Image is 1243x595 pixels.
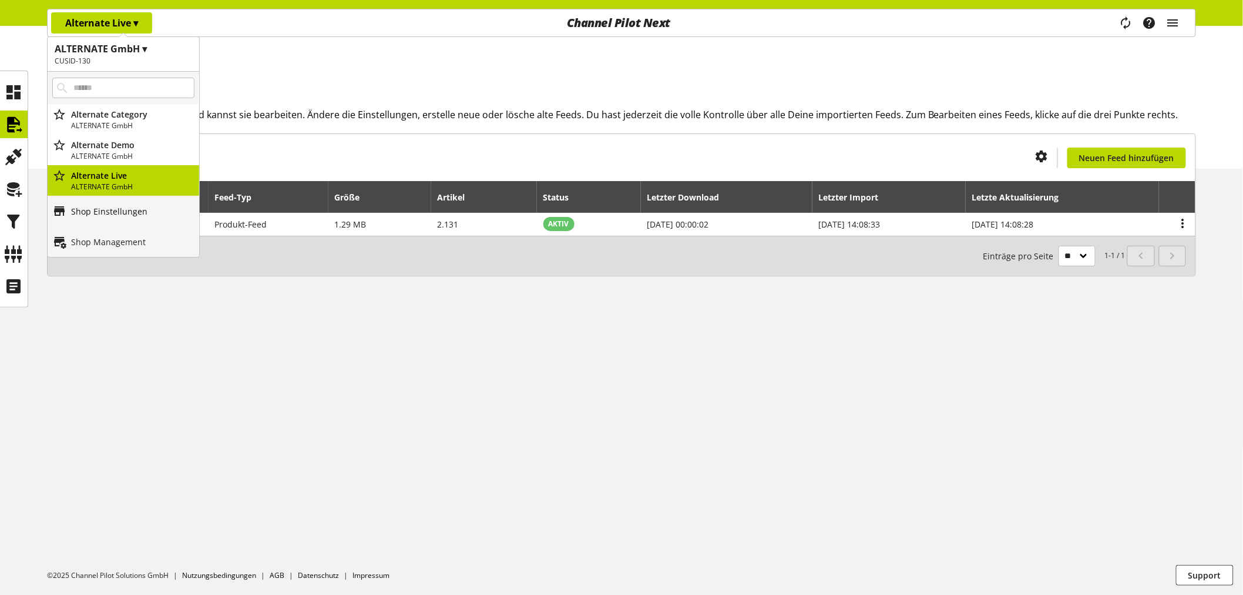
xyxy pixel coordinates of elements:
small: 1-1 / 1 [983,246,1126,266]
div: Letzte Aktualisierung [972,191,1071,203]
a: AGB [270,570,284,580]
p: Alternate Category [71,108,194,121]
span: 2.131 [437,219,458,230]
p: ALTERNATE GmbH [71,121,194,131]
span: AKTIV [549,219,569,229]
div: Status [543,191,581,203]
span: [DATE] 14:08:33 [818,219,880,230]
p: Alternate Live [65,16,138,30]
p: ALTERNATE GmbH [71,182,194,192]
span: Support [1188,569,1221,581]
div: Letzter Download [647,191,731,203]
div: Feed-Typ [214,191,263,203]
span: 1.29 MB [334,219,366,230]
p: Shop Management [71,236,146,248]
a: Shop Einstellungen [48,196,199,226]
span: Produkt-Feed [214,219,267,230]
p: Shop Einstellungen [71,205,147,218]
h1: ALTERNATE GmbH ▾ [55,42,192,56]
div: Artikel [437,191,476,203]
span: [DATE] 14:08:28 [972,219,1034,230]
p: Alternate Demo [71,139,194,151]
a: Nutzungsbedingungen [182,570,256,580]
h2: CUSID-130 [55,56,192,66]
span: [DATE] 00:00:02 [647,219,708,230]
p: Alternate Live [71,169,194,182]
a: Neuen Feed hinzufügen [1067,148,1186,168]
li: ©2025 Channel Pilot Solutions GmbH [47,570,182,581]
nav: main navigation [47,9,1196,37]
h2: Hier siehst Du Deine Feeds und kannst sie bearbeiten. Ändere die Einstellungen, erstelle neue ode... [65,108,1196,122]
div: Größe [334,191,371,203]
span: Einträge pro Seite [983,250,1059,262]
div: Letzter Import [818,191,890,203]
span: Neuen Feed hinzufügen [1079,152,1174,164]
a: Shop Management [48,226,199,257]
p: ALTERNATE GmbH [71,151,194,162]
a: Datenschutz [298,570,339,580]
button: Support [1176,565,1234,586]
a: Impressum [352,570,389,580]
span: ▾ [133,16,138,29]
